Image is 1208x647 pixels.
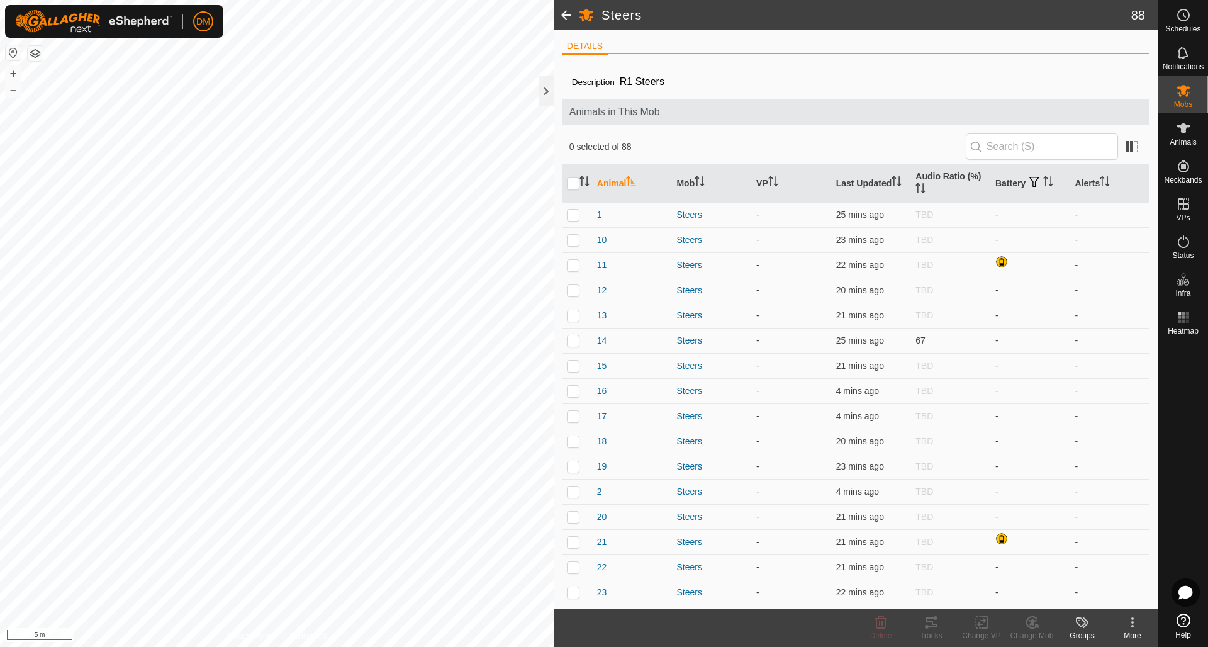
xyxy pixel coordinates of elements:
td: - [1070,403,1150,429]
span: Heatmap [1168,327,1199,335]
span: 67 [915,335,926,346]
td: - [990,504,1070,529]
app-display-virtual-paddock-transition: - [756,411,759,421]
span: Infra [1175,290,1190,297]
span: 13 [597,309,607,322]
div: Steers [676,233,746,247]
span: 26 Aug 2025, 8:30 pm [836,461,884,471]
th: Animal [592,165,672,203]
span: 0 selected of 88 [569,140,966,154]
td: - [990,278,1070,303]
div: Steers [676,485,746,498]
p-sorticon: Activate to sort [1043,178,1053,188]
span: 26 Aug 2025, 8:30 pm [836,235,884,245]
td: - [1070,328,1150,353]
button: Reset Map [6,45,21,60]
li: DETAILS [562,40,608,55]
div: More [1107,630,1158,641]
p-sorticon: Activate to sort [1100,178,1110,188]
div: Groups [1057,630,1107,641]
button: Map Layers [28,46,43,61]
div: Change Mob [1007,630,1057,641]
app-display-virtual-paddock-transition: - [756,335,759,346]
td: - [1070,202,1150,227]
a: Privacy Policy [227,631,274,642]
span: 11 [597,259,607,272]
span: 14 [597,334,607,347]
p-sorticon: Activate to sort [579,178,590,188]
a: Help [1158,609,1208,644]
span: Schedules [1165,25,1200,33]
span: 17 [597,410,607,423]
div: Steers [676,410,746,423]
div: Steers [676,334,746,347]
button: – [6,82,21,98]
td: - [1070,378,1150,403]
div: Steers [676,359,746,373]
div: Steers [676,586,746,599]
app-display-virtual-paddock-transition: - [756,310,759,320]
span: Mobs [1174,101,1192,108]
span: TBD [915,461,933,471]
div: Steers [676,435,746,448]
span: TBD [915,235,933,245]
app-display-virtual-paddock-transition: - [756,436,759,446]
td: - [1070,454,1150,479]
span: TBD [915,310,933,320]
span: 26 Aug 2025, 8:49 pm [836,411,879,421]
td: - [990,303,1070,328]
input: Search (S) [966,133,1118,160]
app-display-virtual-paddock-transition: - [756,260,759,270]
span: TBD [915,260,933,270]
div: Steers [676,259,746,272]
td: - [990,479,1070,504]
th: Alerts [1070,165,1150,203]
span: Delete [870,631,892,640]
span: 16 [597,385,607,398]
td: - [990,202,1070,227]
span: 26 Aug 2025, 8:31 pm [836,587,884,597]
span: Neckbands [1164,176,1202,184]
img: Gallagher Logo [15,10,172,33]
span: 26 Aug 2025, 8:28 pm [836,210,884,220]
td: - [1070,479,1150,504]
app-display-virtual-paddock-transition: - [756,386,759,396]
app-display-virtual-paddock-transition: - [756,587,759,597]
span: 22 [597,561,607,574]
td: - [990,227,1070,252]
td: - [1070,554,1150,580]
span: TBD [915,587,933,597]
div: Steers [676,309,746,322]
button: + [6,66,21,81]
div: Steers [676,460,746,473]
td: - [990,403,1070,429]
td: - [990,580,1070,605]
app-display-virtual-paddock-transition: - [756,285,759,295]
span: 1 [597,208,602,222]
span: Notifications [1163,63,1204,70]
app-display-virtual-paddock-transition: - [756,361,759,371]
span: Status [1172,252,1194,259]
span: 10 [597,233,607,247]
span: DM [196,15,210,28]
span: R1 Steers [615,71,669,92]
span: TBD [915,361,933,371]
td: - [990,454,1070,479]
span: Animals [1170,138,1197,146]
p-sorticon: Activate to sort [626,178,636,188]
th: Audio Ratio (%) [910,165,990,203]
td: - [990,328,1070,353]
span: TBD [915,512,933,522]
td: - [1070,529,1150,554]
div: Steers [676,536,746,549]
td: - [1070,429,1150,454]
span: TBD [915,487,933,497]
td: - [1070,580,1150,605]
label: Description [572,77,615,87]
p-sorticon: Activate to sort [892,178,902,188]
p-sorticon: Activate to sort [768,178,778,188]
span: 88 [1131,6,1145,25]
span: VPs [1176,214,1190,222]
div: Steers [676,284,746,297]
span: 12 [597,284,607,297]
